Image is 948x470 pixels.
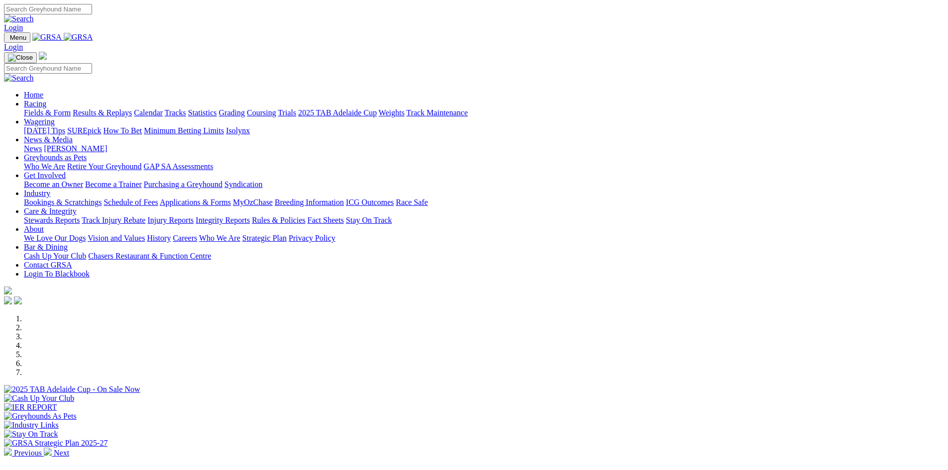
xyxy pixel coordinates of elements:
[379,108,405,117] a: Weights
[144,162,213,171] a: GAP SA Assessments
[24,261,72,269] a: Contact GRSA
[24,234,944,243] div: About
[134,108,163,117] a: Calendar
[252,216,306,224] a: Rules & Policies
[233,198,273,206] a: MyOzChase
[407,108,468,117] a: Track Maintenance
[24,198,944,207] div: Industry
[4,412,77,421] img: Greyhounds As Pets
[4,63,92,74] input: Search
[67,162,142,171] a: Retire Your Greyhound
[289,234,335,242] a: Privacy Policy
[24,99,46,108] a: Racing
[88,252,211,260] a: Chasers Restaurant & Function Centre
[4,23,23,32] a: Login
[24,243,68,251] a: Bar & Dining
[73,108,132,117] a: Results & Replays
[24,135,73,144] a: News & Media
[196,216,250,224] a: Integrity Reports
[44,448,52,456] img: chevron-right-pager-white.svg
[278,108,296,117] a: Trials
[32,33,62,42] img: GRSA
[24,189,50,197] a: Industry
[67,126,101,135] a: SUREpick
[219,108,245,117] a: Grading
[24,198,102,206] a: Bookings & Scratchings
[10,34,26,41] span: Menu
[64,33,93,42] img: GRSA
[224,180,262,188] a: Syndication
[54,449,69,457] span: Next
[4,32,30,43] button: Toggle navigation
[4,286,12,294] img: logo-grsa-white.png
[4,14,34,23] img: Search
[85,180,142,188] a: Become a Trainer
[24,252,944,261] div: Bar & Dining
[24,162,944,171] div: Greyhounds as Pets
[24,171,66,180] a: Get Involved
[24,144,944,153] div: News & Media
[14,449,42,457] span: Previous
[275,198,344,206] a: Breeding Information
[24,108,944,117] div: Racing
[8,54,33,62] img: Close
[24,126,944,135] div: Wagering
[14,296,22,304] img: twitter.svg
[4,394,74,403] img: Cash Up Your Club
[4,43,23,51] a: Login
[4,296,12,304] img: facebook.svg
[24,216,944,225] div: Care & Integrity
[160,198,231,206] a: Applications & Forms
[173,234,197,242] a: Careers
[4,439,107,448] img: GRSA Strategic Plan 2025-27
[24,126,65,135] a: [DATE] Tips
[4,403,57,412] img: IER REPORT
[24,216,80,224] a: Stewards Reports
[242,234,287,242] a: Strategic Plan
[24,108,71,117] a: Fields & Form
[88,234,145,242] a: Vision and Values
[4,421,59,430] img: Industry Links
[165,108,186,117] a: Tracks
[188,108,217,117] a: Statistics
[104,126,142,135] a: How To Bet
[24,270,90,278] a: Login To Blackbook
[24,117,55,126] a: Wagering
[199,234,240,242] a: Who We Are
[4,385,140,394] img: 2025 TAB Adelaide Cup - On Sale Now
[4,74,34,83] img: Search
[24,91,43,99] a: Home
[4,430,58,439] img: Stay On Track
[346,216,392,224] a: Stay On Track
[147,234,171,242] a: History
[24,207,77,215] a: Care & Integrity
[247,108,276,117] a: Coursing
[144,180,222,188] a: Purchasing a Greyhound
[396,198,427,206] a: Race Safe
[226,126,250,135] a: Isolynx
[104,198,158,206] a: Schedule of Fees
[24,180,944,189] div: Get Involved
[24,225,44,233] a: About
[82,216,145,224] a: Track Injury Rebate
[346,198,394,206] a: ICG Outcomes
[24,144,42,153] a: News
[147,216,194,224] a: Injury Reports
[24,162,65,171] a: Who We Are
[24,234,86,242] a: We Love Our Dogs
[298,108,377,117] a: 2025 TAB Adelaide Cup
[44,144,107,153] a: [PERSON_NAME]
[24,153,87,162] a: Greyhounds as Pets
[24,252,86,260] a: Cash Up Your Club
[4,4,92,14] input: Search
[4,52,37,63] button: Toggle navigation
[4,449,44,457] a: Previous
[308,216,344,224] a: Fact Sheets
[144,126,224,135] a: Minimum Betting Limits
[44,449,69,457] a: Next
[24,180,83,188] a: Become an Owner
[39,52,47,60] img: logo-grsa-white.png
[4,448,12,456] img: chevron-left-pager-white.svg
